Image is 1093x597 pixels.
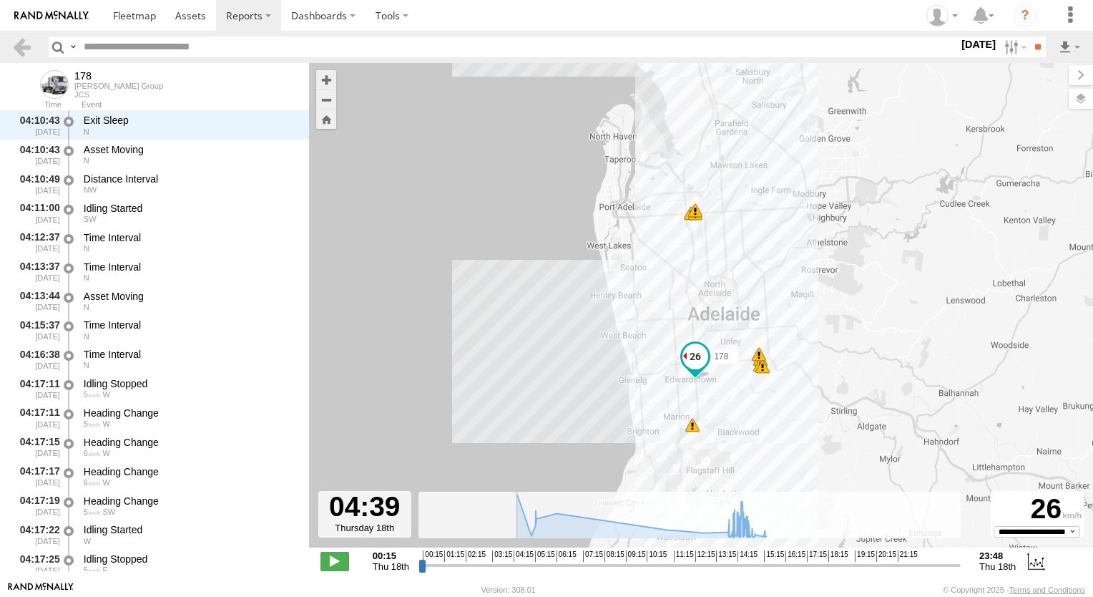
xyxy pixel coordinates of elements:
span: Heading: 1 [84,244,89,253]
div: 04:17:17 [DATE] [11,463,62,490]
div: [PERSON_NAME] Group [74,82,163,90]
span: 19:15 [855,550,875,562]
label: Search Query [67,37,79,57]
div: 178 - View Asset History [74,70,163,82]
span: Heading: 291 [102,419,109,428]
div: 04:12:37 [DATE] [11,229,62,256]
span: 13:15 [716,550,736,562]
span: Heading: 291 [102,390,109,399]
div: Heading Change [84,407,295,419]
div: Time Interval [84,319,295,331]
span: Heading: 244 [102,508,115,516]
a: Back to previous Page [11,37,32,57]
label: [DATE] [959,37,999,52]
button: Zoom in [316,70,336,89]
div: JCS [74,90,163,99]
label: Search Filter Options [999,37,1029,57]
div: © Copyright 2025 - [943,586,1085,594]
span: Heading: 1 [84,273,89,282]
span: 6 [84,449,101,457]
div: 04:17:25 [DATE] [11,551,62,578]
div: Kellie Roberts [921,5,963,26]
div: 04:11:00 [DATE] [11,200,62,226]
span: 03:15 [492,550,512,562]
label: Export results as... [1057,37,1082,57]
span: Heading: 212 [84,215,97,223]
span: 05:15 [535,550,555,562]
span: 6 [84,478,101,487]
span: 07:15 [583,550,603,562]
span: 10:15 [647,550,667,562]
span: 5 [84,390,101,399]
div: 04:10:43 [DATE] [11,112,62,139]
div: Distance Interval [84,173,295,185]
span: 00:15 [423,550,443,562]
div: Heading Change [84,465,295,478]
span: Heading: 303 [84,185,97,194]
span: Thu 18th Sep 2025 [373,561,409,572]
div: Heading Change [84,436,295,449]
div: 04:13:37 [DATE] [11,258,62,285]
span: 178 [714,351,728,361]
div: 04:10:43 [DATE] [11,141,62,168]
span: 5 [84,419,101,428]
div: Time Interval [84,348,295,361]
div: 04:17:22 [DATE] [11,522,62,548]
div: 04:17:19 [DATE] [11,492,62,519]
div: Heading Change [84,495,295,508]
div: Idling Stopped [84,553,295,566]
label: Play/Stop [320,552,349,571]
div: 04:15:37 [DATE] [11,317,62,344]
span: 21:15 [898,550,918,562]
strong: 23:48 [979,550,1016,561]
span: Heading: 265 [102,478,109,487]
div: Time Interval [84,231,295,244]
div: 04:17:11 [DATE] [11,404,62,431]
button: Zoom out [316,89,336,110]
span: 20:15 [876,550,896,562]
div: Asset Moving [84,143,295,156]
div: Idling Started [84,202,295,215]
button: Zoom Home [316,110,336,129]
div: Asset Moving [84,290,295,303]
a: Visit our Website [8,583,74,597]
span: 06:15 [557,550,577,562]
div: 04:10:49 [DATE] [11,170,62,197]
div: Idling Stopped [84,377,295,390]
div: 04:17:15 [DATE] [11,434,62,460]
span: 5 [84,566,101,574]
div: Version: 308.01 [481,586,536,594]
span: Thu 18th Sep 2025 [979,561,1016,572]
div: Event [82,102,309,109]
span: 18:15 [828,550,848,562]
div: Time Interval [84,261,295,273]
span: Heading: 1 [84,361,89,369]
span: Heading: 251 [84,537,91,545]
a: Terms and Conditions [1009,586,1085,594]
span: Heading: 2 [84,156,89,165]
span: Heading: 2 [84,127,89,136]
span: 15:15 [764,550,784,562]
img: rand-logo.svg [14,11,89,21]
div: 04:13:44 [DATE] [11,288,62,314]
div: 26 [993,493,1082,525]
span: 02:15 [466,550,486,562]
div: Idling Started [84,523,295,536]
span: Heading: 1 [84,332,89,341]
span: 17:15 [807,550,827,562]
div: 04:16:38 [DATE] [11,346,62,372]
span: 14:15 [737,550,758,562]
div: 8 [685,418,700,432]
strong: 00:15 [373,550,409,561]
span: 16:15 [785,550,805,562]
span: 12:15 [695,550,715,562]
span: 01:15 [444,550,464,562]
span: 04:15 [514,550,534,562]
span: Heading: 75 [102,566,107,574]
div: Exit Sleep [84,114,295,127]
span: 08:15 [604,550,624,562]
div: Time [11,102,62,109]
span: 5 [84,508,101,516]
span: Heading: 280 [102,449,109,457]
div: 04:17:11 [DATE] [11,375,62,402]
